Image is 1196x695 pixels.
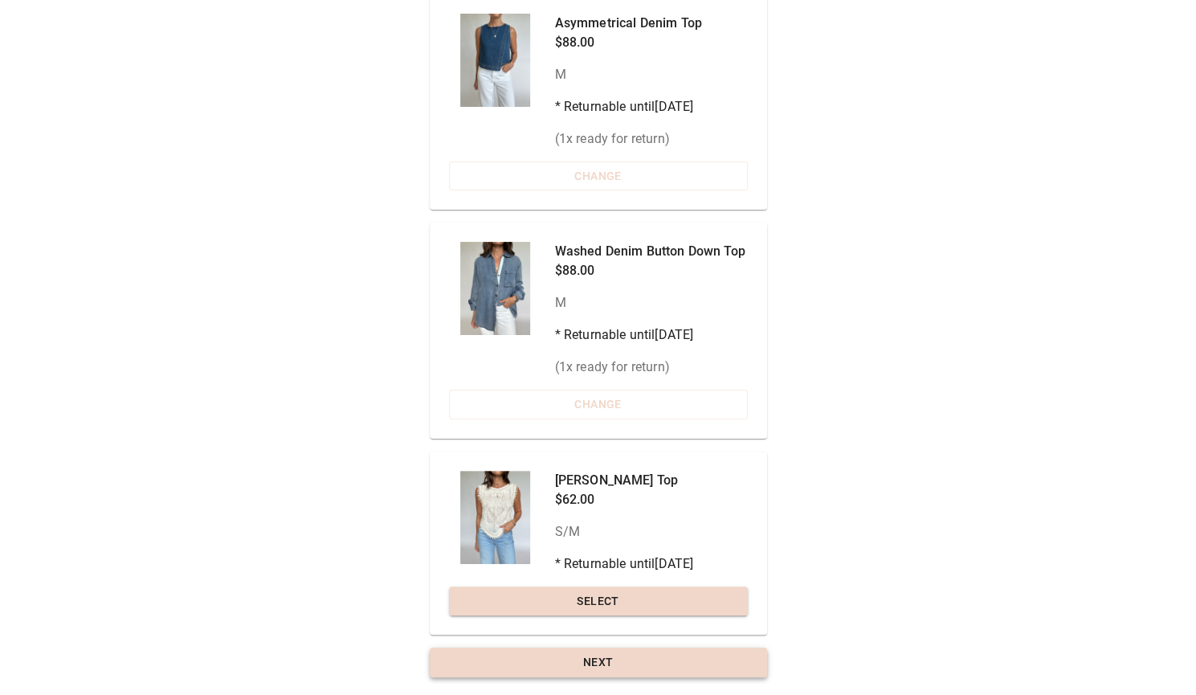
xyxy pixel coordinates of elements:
p: $88.00 [555,33,702,52]
p: M [555,65,702,84]
p: * Returnable until [DATE] [555,97,702,117]
button: Change [449,161,748,191]
p: ( 1 x ready for return) [555,358,745,377]
p: $62.00 [555,490,694,509]
p: S/M [555,522,694,542]
p: [PERSON_NAME] Top [555,471,694,490]
p: $88.00 [555,261,745,280]
p: M [555,293,745,313]
p: * Returnable until [DATE] [555,554,694,574]
p: Washed Denim Button Down Top [555,242,745,261]
button: Next [430,648,767,677]
p: * Returnable until [DATE] [555,325,745,345]
button: Select [449,587,748,616]
p: Asymmetrical Denim Top [555,14,702,33]
p: ( 1 x ready for return) [555,129,702,149]
button: Change [449,390,748,419]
